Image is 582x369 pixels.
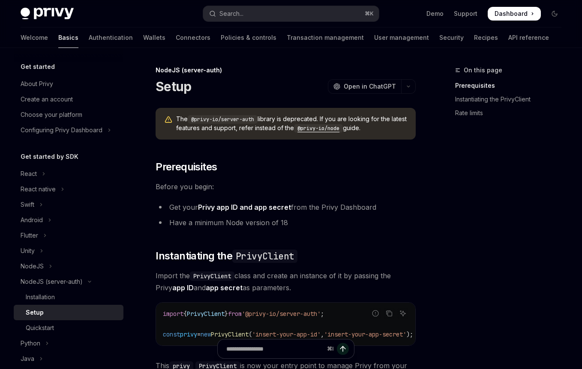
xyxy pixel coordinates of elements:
span: Instantiating the [156,249,297,263]
a: About Privy [14,76,123,92]
span: import [163,310,183,318]
div: Installation [26,292,55,302]
div: NodeJS [21,261,44,271]
a: Choose your platform [14,107,123,122]
code: PrivyClient [190,271,234,281]
div: React [21,169,37,179]
h5: Get started [21,62,55,72]
div: Java [21,354,34,364]
div: React native [21,184,56,194]
svg: Warning [164,116,173,124]
strong: app ID [172,283,194,292]
a: User management [374,27,429,48]
div: Swift [21,199,34,210]
span: Before you begin: [156,181,416,193]
button: Toggle Flutter section [14,228,123,243]
a: Dashboard [488,7,541,21]
a: Create an account [14,92,123,107]
span: ; [321,310,324,318]
a: @privy-io/node [294,124,343,131]
a: API reference [508,27,549,48]
button: Toggle Android section [14,212,123,228]
a: Welcome [21,27,48,48]
button: Ask AI [397,308,408,319]
button: Open search [203,6,379,21]
a: Instantiating the PrivyClient [455,92,568,106]
button: Toggle dark mode [548,7,561,21]
span: On this page [464,65,502,75]
a: Connectors [176,27,210,48]
span: const [163,330,180,338]
a: Quickstart [14,320,123,336]
code: @privy-io/node [294,124,343,133]
div: Python [21,338,40,348]
img: dark logo [21,8,74,20]
code: PrivyClient [232,250,297,263]
div: NodeJS (server-auth) [21,277,83,287]
div: Create an account [21,94,73,104]
div: Flutter [21,230,38,241]
button: Toggle Unity section [14,243,123,259]
span: 'insert-your-app-id' [252,330,321,338]
a: Wallets [143,27,165,48]
div: Android [21,215,43,225]
button: Toggle Java section [14,351,123,366]
button: Toggle Swift section [14,197,123,212]
span: ⌘ K [365,10,374,17]
strong: app secret [206,283,243,292]
a: Demo [426,9,444,18]
h1: Setup [156,79,191,94]
a: Prerequisites [455,79,568,92]
span: from [228,310,242,318]
span: Import the class and create an instance of it by passing the Privy and as parameters. [156,270,416,294]
span: ( [249,330,252,338]
a: Basics [58,27,78,48]
a: Authentication [89,27,133,48]
div: About Privy [21,79,53,89]
a: Support [454,9,477,18]
span: Prerequisites [156,160,217,174]
span: Dashboard [495,9,528,18]
span: { [183,310,187,318]
span: ); [406,330,413,338]
a: Policies & controls [221,27,276,48]
span: , [321,330,324,338]
div: NodeJS (server-auth) [156,66,416,74]
div: Unity [21,246,35,256]
button: Toggle Python section [14,336,123,351]
a: Installation [14,289,123,305]
button: Send message [337,343,349,355]
a: Setup [14,305,123,320]
button: Report incorrect code [370,308,381,319]
span: = [197,330,201,338]
div: Choose your platform [21,110,82,120]
span: PrivyClient [187,310,225,318]
div: Configuring Privy Dashboard [21,125,102,135]
span: } [225,310,228,318]
button: Toggle NodeJS section [14,259,123,274]
div: Quickstart [26,323,54,333]
div: Setup [26,307,44,318]
button: Open in ChatGPT [328,79,401,94]
button: Toggle React native section [14,182,123,197]
span: PrivyClient [211,330,249,338]
li: Get your from the Privy Dashboard [156,201,416,213]
a: Rate limits [455,106,568,120]
button: Toggle NodeJS (server-auth) section [14,274,123,289]
span: '@privy-io/server-auth' [242,310,321,318]
div: Search... [219,9,243,19]
a: Transaction management [287,27,364,48]
span: Open in ChatGPT [344,82,396,91]
button: Toggle Configuring Privy Dashboard section [14,122,123,138]
code: @privy-io/server-auth [188,115,258,124]
span: new [201,330,211,338]
button: Toggle React section [14,166,123,182]
span: The library is deprecated. If you are looking for the latest features and support, refer instead ... [176,115,407,133]
h5: Get started by SDK [21,152,78,162]
span: privy [180,330,197,338]
a: Recipes [474,27,498,48]
li: Have a minimum Node version of 18 [156,217,416,229]
span: 'insert-your-app-secret' [324,330,406,338]
button: Copy the contents from the code block [384,308,395,319]
a: Privy app ID and app secret [198,203,291,212]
